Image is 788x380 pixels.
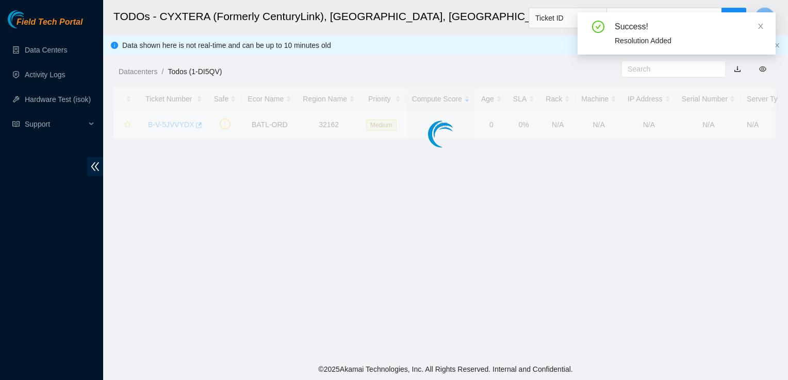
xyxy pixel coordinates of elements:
[8,10,52,28] img: Akamai Technologies
[119,67,157,76] a: Datacenters
[762,11,768,24] span: G
[759,65,766,73] span: eye
[757,23,764,30] span: close
[606,8,722,28] input: Enter text here...
[615,21,763,33] div: Success!
[25,114,86,134] span: Support
[726,61,749,77] button: download
[754,7,775,28] button: G
[25,95,91,103] a: Hardware Test (isok)
[774,42,780,49] button: close
[25,71,65,79] a: Activity Logs
[12,120,20,128] span: read
[615,35,763,46] div: Resolution Added
[168,67,222,76] a: Todos (1-DI5QV)
[25,46,67,54] a: Data Centers
[17,18,83,27] span: Field Tech Portal
[103,358,788,380] footer: © 2025 Akamai Technologies, Inc. All Rights Reserved. Internal and Confidential.
[628,63,711,75] input: Search
[774,42,780,48] span: close
[535,10,600,26] span: Ticket ID
[592,21,604,33] span: check-circle
[161,67,163,76] span: /
[721,8,746,28] button: search
[8,19,83,32] a: Akamai TechnologiesField Tech Portal
[87,157,103,176] span: double-left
